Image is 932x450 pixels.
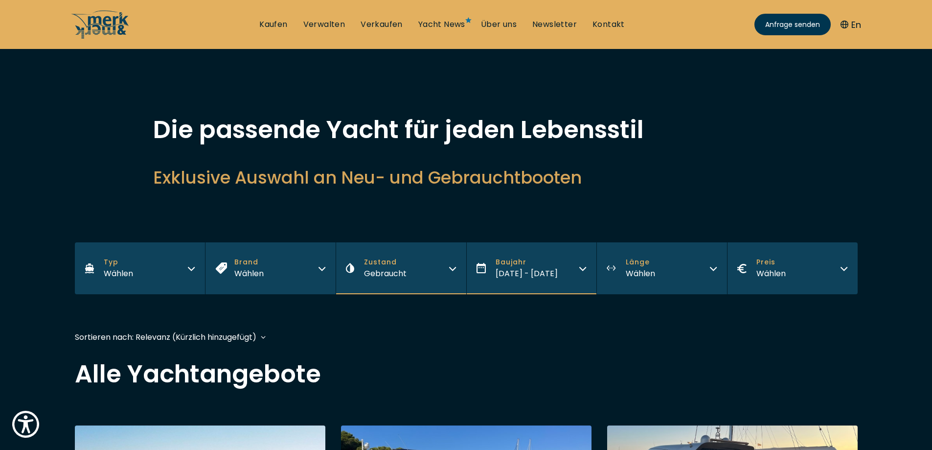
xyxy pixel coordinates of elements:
span: Typ [104,257,133,267]
button: En [841,18,861,31]
button: ZustandGebraucht [336,242,466,294]
span: [DATE] - [DATE] [496,268,558,279]
button: BrandWählen [205,242,336,294]
a: Kontakt [592,19,625,30]
span: Preis [756,257,786,267]
span: Brand [234,257,264,267]
div: Wählen [234,267,264,280]
span: Anfrage senden [765,20,820,30]
h1: Die passende Yacht für jeden Lebensstil [153,118,779,142]
span: Länge [626,257,655,267]
a: Über uns [481,19,517,30]
button: Baujahr[DATE] - [DATE] [466,242,597,294]
a: Newsletter [532,19,577,30]
div: Wählen [104,267,133,280]
a: Yacht News [418,19,465,30]
span: Zustand [364,257,407,267]
button: Show Accessibility Preferences [10,408,42,440]
span: Gebraucht [364,268,407,279]
a: Kaufen [259,19,287,30]
div: Wählen [626,267,655,280]
div: Sortieren nach: Relevanz (Kürzlich hinzugefügt) [75,331,256,343]
h2: Alle Yachtangebote [75,362,858,386]
button: TypWählen [75,242,205,294]
button: LängeWählen [596,242,727,294]
a: Anfrage senden [754,14,831,35]
a: Verkaufen [361,19,403,30]
h2: Exklusive Auswahl an Neu- und Gebrauchtbooten [153,166,779,189]
div: Wählen [756,267,786,280]
button: PreisWählen [727,242,858,294]
a: Verwalten [303,19,345,30]
span: Baujahr [496,257,558,267]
